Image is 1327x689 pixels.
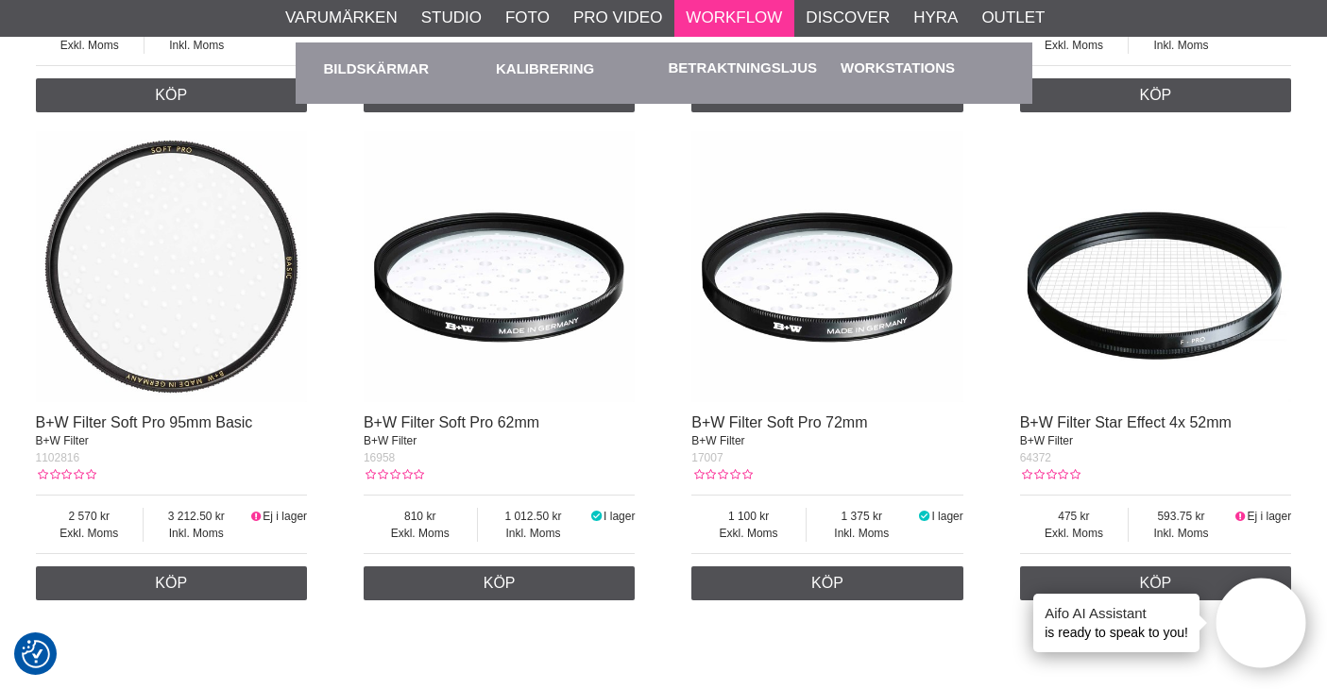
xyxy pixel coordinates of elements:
a: B+W Filter Star Effect 4x 52mm [1020,414,1232,430]
a: Köp [691,566,963,600]
span: Inkl. Moms [1129,525,1233,542]
span: Inkl. Moms [1129,37,1233,54]
span: Inkl. Moms [144,525,249,542]
a: Discover [806,6,890,30]
i: Ej i lager [1233,510,1248,523]
span: I lager [931,510,962,523]
span: B+W Filter [1020,434,1073,447]
a: Pro Video [573,6,662,30]
span: Inkl. Moms [478,525,589,542]
span: 1 012.50 [478,508,589,525]
a: Betraktningsljus [669,58,818,79]
span: Exkl. Moms [36,37,145,54]
span: 3 212.50 [144,508,249,525]
span: 1 375 [807,508,917,525]
a: Köp [364,566,636,600]
span: 17007 [691,451,723,464]
button: Samtyckesinställningar [22,637,50,671]
img: Revisit consent button [22,640,50,668]
img: B+W Filter Star Effect 4x 52mm [1020,131,1292,403]
h4: Aifo AI Assistant [1045,603,1188,623]
div: is ready to speak to you! [1033,594,1199,652]
span: Exkl. Moms [1020,525,1129,542]
a: Outlet [981,6,1045,30]
div: Kundbetyg: 0 [36,466,96,483]
span: 1102816 [36,451,80,464]
span: Exkl. Moms [364,525,477,542]
a: B+W Filter Soft Pro 72mm [691,414,867,430]
span: Exkl. Moms [1020,37,1129,54]
a: B+W Filter Soft Pro 62mm [364,414,539,430]
div: Kundbetyg: 0 [364,466,424,483]
a: Köp [1020,566,1292,600]
div: Kundbetyg: 0 [691,466,752,483]
img: B+W Filter Soft Pro 72mm [691,131,963,403]
a: Köp [36,566,308,600]
a: Workstations [841,58,955,79]
img: B+W Filter Soft Pro 95mm Basic [36,131,308,403]
i: I lager [588,510,604,523]
a: Köp [36,78,308,112]
a: Hyra [913,6,958,30]
a: Köp [1020,78,1292,112]
span: 593.75 [1129,508,1233,525]
a: Varumärken [285,6,398,30]
div: Kundbetyg: 0 [1020,466,1080,483]
a: Kalibrering [496,42,659,94]
span: 64372 [1020,451,1051,464]
span: Exkl. Moms [691,525,806,542]
a: Bildskärmar [324,42,487,94]
a: Foto [505,6,550,30]
a: B+W Filter Soft Pro 95mm Basic [36,414,253,430]
span: Exkl. Moms [36,525,144,542]
span: Inkl. Moms [145,37,249,54]
i: I lager [917,510,932,523]
span: B+W Filter [36,434,89,447]
a: Workflow [686,6,782,30]
span: I lager [604,510,635,523]
span: Inkl. Moms [807,525,917,542]
span: 1 100 [691,508,806,525]
span: 16958 [364,451,395,464]
span: B+W Filter [691,434,744,447]
span: 2 570 [36,508,144,525]
span: Ej i lager [1247,510,1291,523]
span: Ej i lager [263,510,307,523]
i: Ej i lager [249,510,264,523]
img: B+W Filter Soft Pro 62mm [364,131,636,403]
span: 475 [1020,508,1129,525]
span: B+W Filter [364,434,417,447]
span: 810 [364,508,477,525]
a: Studio [421,6,482,30]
